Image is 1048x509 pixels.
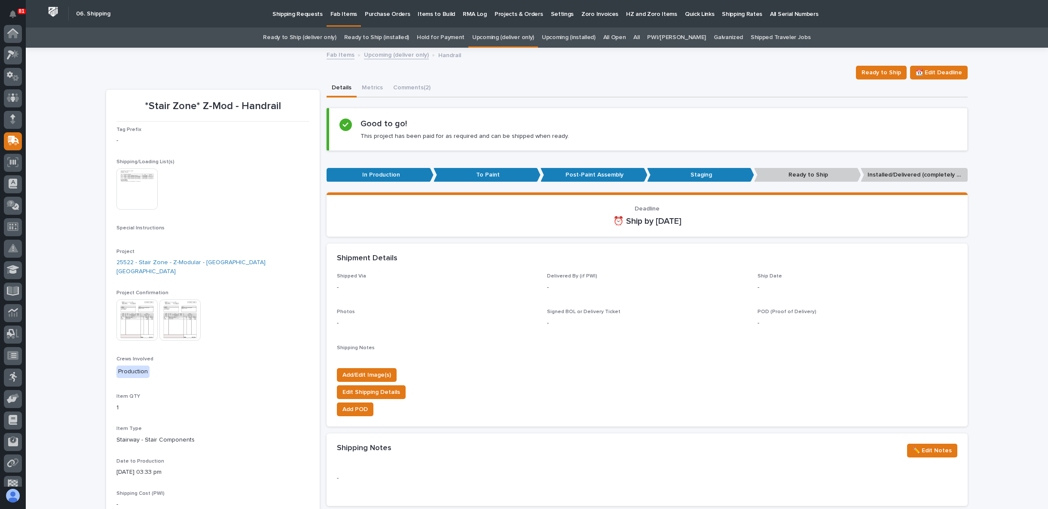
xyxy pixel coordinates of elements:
[19,8,24,14] p: 81
[337,283,537,292] p: -
[4,487,22,505] button: users-avatar
[916,67,962,78] span: 📆 Edit Deadline
[116,394,140,399] span: Item QTY
[337,274,366,279] span: Shipped Via
[116,426,142,431] span: Item Type
[337,345,375,351] span: Shipping Notes
[547,309,620,314] span: Signed BOL or Delivery Ticket
[116,258,309,276] a: 25522 - Stair Zone - Z-Modular - [GEOGRAPHIC_DATA] [GEOGRAPHIC_DATA]
[337,216,957,226] p: ⏰ Ship by [DATE]
[541,168,648,182] p: Post-Paint Assembly
[11,10,22,24] div: Notifications81
[361,119,407,129] h2: Good to go!
[547,283,747,292] p: -
[327,49,354,59] a: Fab Items
[263,27,336,48] a: Ready to Ship (deliver only)
[472,27,534,48] a: Upcoming (deliver only)
[856,66,907,79] button: Ready to Ship
[344,27,409,48] a: Ready to Ship (installed)
[862,67,901,78] span: Ready to Ship
[434,168,541,182] p: To Paint
[4,5,22,23] button: Notifications
[758,309,816,314] span: POD (Proof of Delivery)
[751,27,811,48] a: Shipped Traveler Jobs
[364,49,429,59] a: Upcoming (deliver only)
[342,387,400,397] span: Edit Shipping Details
[116,459,164,464] span: Date to Production
[861,168,968,182] p: Installed/Delivered (completely done)
[76,10,110,18] h2: 06. Shipping
[116,290,168,296] span: Project Confirmation
[417,27,464,48] a: Hold for Payment
[337,444,391,453] h2: Shipping Notes
[635,206,660,212] span: Deadline
[758,319,957,328] p: -
[633,27,639,48] a: All
[754,168,861,182] p: Ready to Ship
[116,500,309,509] p: -
[337,402,373,416] button: Add POD
[337,385,406,399] button: Edit Shipping Details
[116,127,141,132] span: Tag Prefix
[542,27,596,48] a: Upcoming (installed)
[116,366,150,378] div: Production
[116,159,174,165] span: Shipping/Loading List(s)
[116,226,165,231] span: Special Instructions
[758,274,782,279] span: Ship Date
[116,403,309,412] p: 1
[116,436,309,445] p: Stairway - Stair Components
[357,79,388,98] button: Metrics
[547,319,747,328] p: -
[327,79,357,98] button: Details
[337,254,397,263] h2: Shipment Details
[647,27,706,48] a: PWI/[PERSON_NAME]
[342,404,368,415] span: Add POD
[758,283,957,292] p: -
[337,309,355,314] span: Photos
[342,370,391,380] span: Add/Edit Image(s)
[45,4,61,20] img: Workspace Logo
[913,445,952,456] span: ✏️ Edit Notes
[337,474,537,483] p: -
[438,50,461,59] p: Handrail
[327,168,434,182] p: In Production
[116,468,309,477] p: [DATE] 03:33 pm
[603,27,626,48] a: All Open
[116,136,309,145] p: -
[116,357,153,362] span: Crews Involved
[337,319,537,328] p: -
[907,444,957,457] button: ✏️ Edit Notes
[647,168,754,182] p: Staging
[714,27,743,48] a: Galvanized
[910,66,968,79] button: 📆 Edit Deadline
[388,79,436,98] button: Comments (2)
[361,132,569,140] p: This project has been paid for as required and can be shipped when ready.
[547,274,597,279] span: Delivered By (if PWI)
[116,100,309,113] p: *Stair Zone* Z-Mod - Handrail
[337,368,397,382] button: Add/Edit Image(s)
[116,491,165,496] span: Shipping Cost (PWI)
[116,249,134,254] span: Project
